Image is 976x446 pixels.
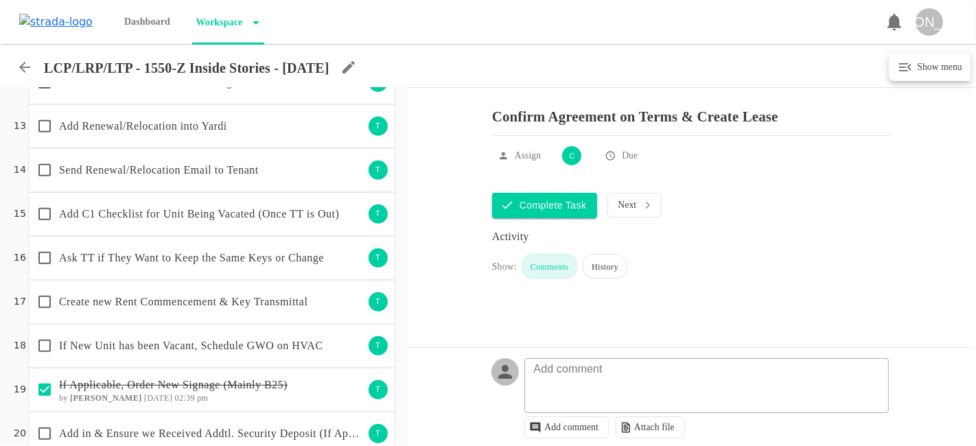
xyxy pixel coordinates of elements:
[622,149,638,163] p: Due
[14,163,26,178] p: 14
[14,294,26,309] p: 17
[59,338,364,354] p: If New Unit has been Vacant, Schedule GWO on HVAC
[59,377,364,393] p: If Applicable, Order New Signage (Mainly B25)
[14,426,26,441] p: 20
[526,361,609,377] p: Add comment
[492,193,598,218] button: Complete Task
[14,382,26,397] p: 19
[19,14,93,30] img: strada-logo
[120,8,174,36] p: Dashboard
[44,60,329,76] p: LCP/LRP/LTP - 1550-Z Inside Stories - [DATE]
[367,291,389,313] div: T
[59,425,364,442] p: Add in & Ensure we Received Addtl. Security Deposit (If Applicable)
[618,200,636,211] p: Next
[14,119,26,134] p: 13
[367,335,389,357] div: T
[367,115,389,137] div: T
[59,393,364,403] h6: by [DATE] 02:39 pm
[59,294,364,310] p: Create new Rent Commencement & Key Transmittal
[14,207,26,222] p: 15
[59,250,364,266] p: Ask TT if They Want to Keep the Same Keys or Change
[367,379,389,401] div: T
[583,254,627,279] div: History
[914,59,962,75] h6: Show menu
[14,250,26,266] p: 16
[59,162,364,178] p: Send Renewal/Relocation Email to Tenant
[367,203,389,225] div: T
[367,247,389,269] div: T
[492,228,891,245] div: Activity
[634,422,675,433] p: Attach file
[515,149,541,163] p: Assign
[544,422,599,433] p: Add comment
[561,145,583,167] div: C
[367,423,389,445] div: T
[492,98,891,125] p: Confirm Agreement on Terms & Create Lease
[522,254,577,279] div: Comments
[916,8,943,36] div: [PERSON_NAME]
[910,3,949,41] button: [PERSON_NAME]
[492,260,517,279] div: Show:
[59,118,364,134] p: Add Renewal/Relocation into Yardi
[367,159,389,181] div: T
[59,206,364,222] p: Add C1 Checklist for Unit Being Vacated (Once TT is Out)
[14,338,26,353] p: 18
[192,9,243,36] p: Workspace
[70,393,142,403] b: [PERSON_NAME]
